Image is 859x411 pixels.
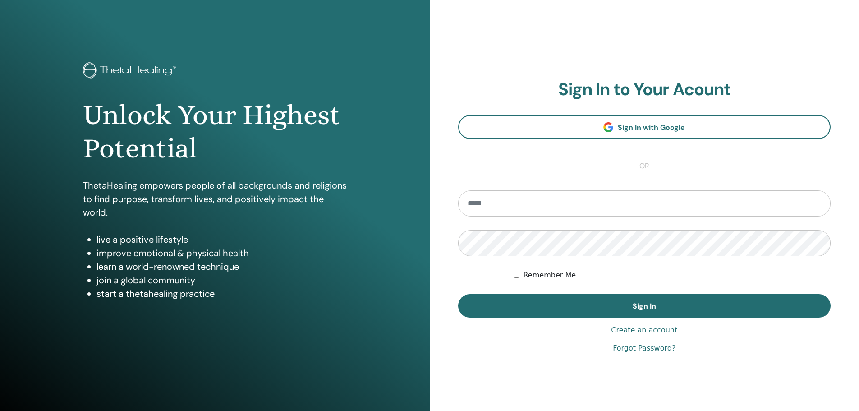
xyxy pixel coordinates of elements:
span: or [635,161,654,171]
a: Forgot Password? [613,343,675,354]
span: Sign In [633,301,656,311]
li: start a thetahealing practice [96,287,347,300]
p: ThetaHealing empowers people of all backgrounds and religions to find purpose, transform lives, a... [83,179,347,219]
a: Sign In with Google [458,115,831,139]
div: Keep me authenticated indefinitely or until I manually logout [514,270,831,281]
a: Create an account [611,325,677,336]
li: learn a world-renowned technique [96,260,347,273]
span: Sign In with Google [618,123,685,132]
li: join a global community [96,273,347,287]
li: live a positive lifestyle [96,233,347,246]
button: Sign In [458,294,831,318]
label: Remember Me [523,270,576,281]
li: improve emotional & physical health [96,246,347,260]
h2: Sign In to Your Acount [458,79,831,100]
h1: Unlock Your Highest Potential [83,98,347,166]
